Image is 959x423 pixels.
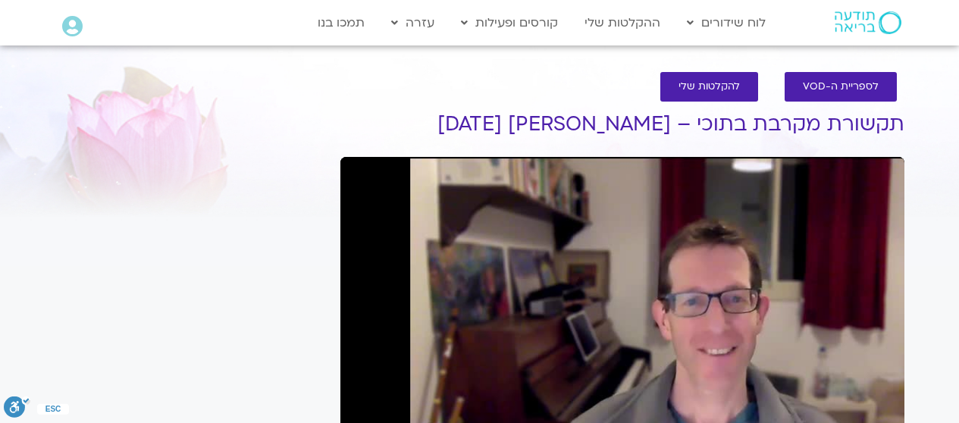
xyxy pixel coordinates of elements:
[453,8,566,37] a: קורסים ופעילות
[835,11,901,34] img: תודעה בריאה
[340,113,904,136] h1: תקשורת מקרבת בתוכי – [PERSON_NAME] [DATE]
[785,72,897,102] a: לספריית ה-VOD
[679,81,740,92] span: להקלטות שלי
[384,8,442,37] a: עזרה
[310,8,372,37] a: תמכו בנו
[803,81,879,92] span: לספריית ה-VOD
[660,72,758,102] a: להקלטות שלי
[679,8,773,37] a: לוח שידורים
[577,8,668,37] a: ההקלטות שלי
